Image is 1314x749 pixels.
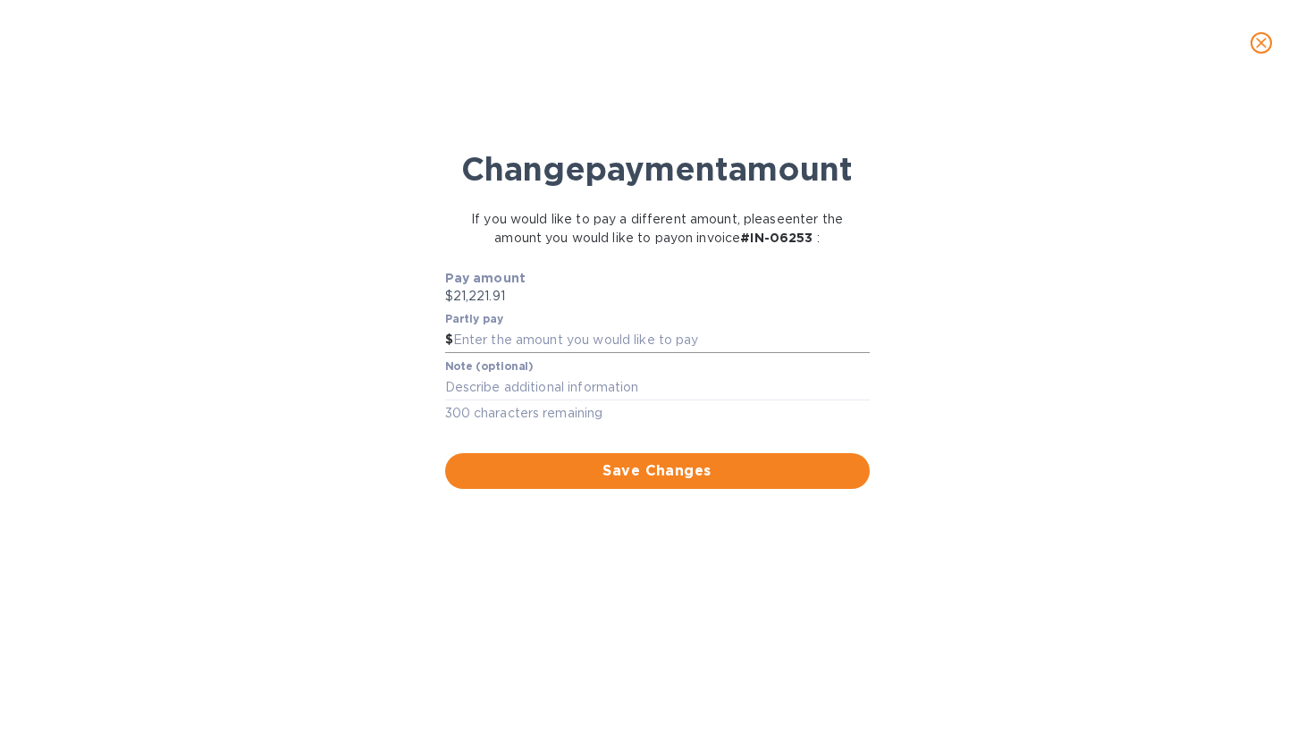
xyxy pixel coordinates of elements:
button: Save Changes [445,453,870,489]
b: # IN-06253 [740,231,813,245]
span: Save Changes [459,460,855,482]
p: $21,221.91 [445,287,870,306]
b: Pay amount [445,271,526,285]
div: $ [445,327,453,354]
p: 300 characters remaining [445,403,870,424]
input: Enter the amount you would like to pay [453,327,870,354]
button: close [1240,21,1283,64]
label: Partly pay [445,314,504,324]
b: Change payment amount [461,149,853,189]
label: Note (optional) [445,362,533,373]
p: If you would like to pay a different amount, please enter the amount you would like to pay on inv... [457,210,858,248]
